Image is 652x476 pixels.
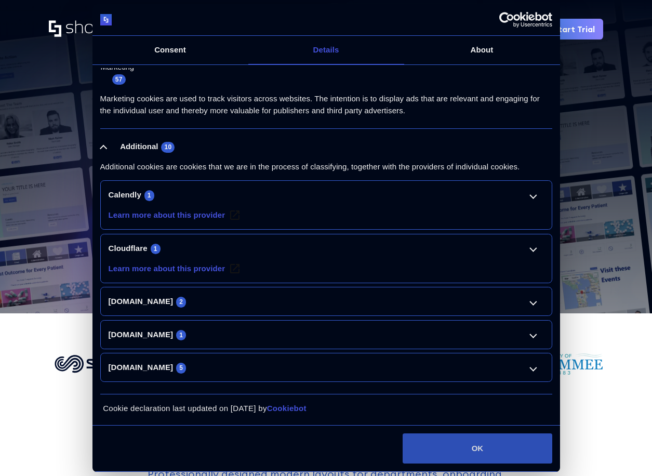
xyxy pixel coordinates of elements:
[100,140,181,153] button: Additional (10)
[109,201,239,221] a: Calendly's privacy policy - opens in a new window
[95,402,557,422] div: Cookie declaration last updated on [DATE] by
[100,162,520,171] span: Additional cookies are cookies that we are in the process of classifying, together with the provi...
[112,74,126,85] span: 57
[83,65,569,175] h2: Design stunning SharePoint pages in minutes - no code, no hassle
[403,433,552,464] button: OK
[109,328,544,341] a: [DOMAIN_NAME]1
[161,142,175,152] span: 10
[404,36,560,64] a: About
[109,361,544,374] a: [DOMAIN_NAME]5
[49,20,145,38] a: Home
[100,14,112,26] img: logo
[109,295,544,308] a: [DOMAIN_NAME]2
[461,12,552,28] a: Usercentrics Cookiebot - opens in a new window
[109,189,544,201] a: Calendly1
[83,184,569,200] p: Trusted by teams at NASA, Samsung and 1,500+ companies
[109,242,544,255] a: Cloudflare1
[49,431,603,451] h2: Browse Ready-to-Use SharePoint Templates.
[92,36,248,64] a: Consent
[248,36,404,64] a: Details
[267,404,307,413] a: Cookiebot
[49,263,603,272] div: No credit card required
[100,94,540,115] span: Marketing cookies are used to track visitors across websites. The intention is to display ads tha...
[109,255,239,275] a: Cloudflare's privacy policy - opens in a new window
[544,19,603,39] a: Start Trial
